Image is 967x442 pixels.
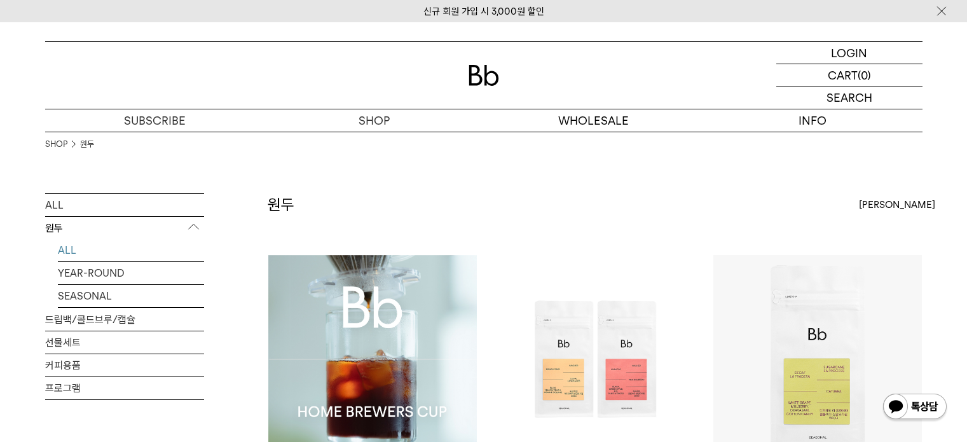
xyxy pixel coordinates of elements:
p: SEARCH [826,86,872,109]
a: YEAR-ROUND [58,262,204,284]
a: SHOP [264,109,484,132]
p: WHOLESALE [484,109,703,132]
h2: 원두 [268,194,294,216]
a: 선물세트 [45,331,204,354]
img: 로고 [469,65,499,86]
img: 카카오톡 채널 1:1 채팅 버튼 [882,392,948,423]
a: ALL [58,239,204,261]
a: CART (0) [776,64,922,86]
a: SUBSCRIBE [45,109,264,132]
a: ALL [45,194,204,216]
a: 프로그램 [45,377,204,399]
p: 원두 [45,217,204,240]
p: (0) [858,64,871,86]
span: [PERSON_NAME] [859,197,935,212]
a: SEASONAL [58,285,204,307]
p: INFO [703,109,922,132]
p: CART [828,64,858,86]
a: 신규 회원 가입 시 3,000원 할인 [423,6,544,17]
a: 원두 [80,138,94,151]
a: 커피용품 [45,354,204,376]
p: LOGIN [831,42,867,64]
a: 드립백/콜드브루/캡슐 [45,308,204,331]
a: SHOP [45,138,67,151]
a: LOGIN [776,42,922,64]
